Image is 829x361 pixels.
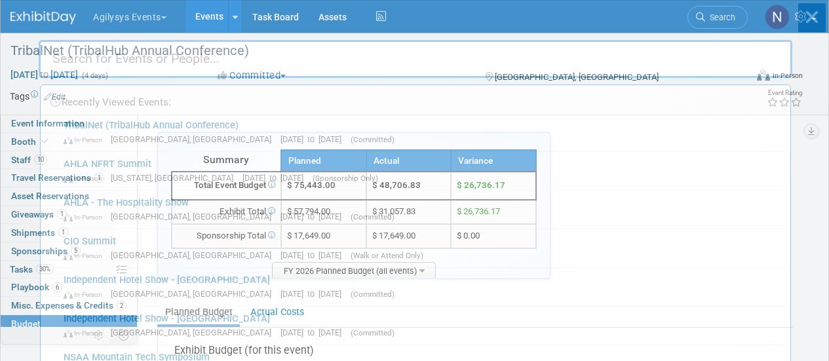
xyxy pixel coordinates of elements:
a: CIO Summit In-Person [GEOGRAPHIC_DATA], [GEOGRAPHIC_DATA] [DATE] to [DATE] (Walk or Attend Only) [57,229,784,267]
span: (Committed) [351,135,395,144]
span: In-Person [64,329,108,337]
span: (Committed) [351,212,395,221]
span: In-Person [64,252,108,260]
span: (Committed) [351,328,395,337]
span: [GEOGRAPHIC_DATA], [GEOGRAPHIC_DATA] [111,134,278,144]
a: TribalNet (TribalHub Annual Conference) In-Person [GEOGRAPHIC_DATA], [GEOGRAPHIC_DATA] [DATE] to ... [57,113,784,151]
span: In-Person [64,290,108,299]
div: Recently Viewed Events: [47,85,784,113]
span: [DATE] to [DATE] [280,134,348,144]
span: [GEOGRAPHIC_DATA], [GEOGRAPHIC_DATA] [111,250,278,260]
span: In-Person [64,213,108,221]
span: [GEOGRAPHIC_DATA], [GEOGRAPHIC_DATA] [111,289,278,299]
span: [US_STATE], [GEOGRAPHIC_DATA] [111,173,240,183]
input: Search for Events or People... [39,40,792,78]
span: [DATE] to [DATE] [280,328,348,337]
span: (Sponsorship Only) [313,174,378,183]
a: Independent Hotel Show - [GEOGRAPHIC_DATA] In-Person [GEOGRAPHIC_DATA], [GEOGRAPHIC_DATA] [DATE] ... [57,268,784,306]
a: AHLA NFRT Summit In-Person [US_STATE], [GEOGRAPHIC_DATA] [DATE] to [DATE] (Sponsorship Only) [57,152,784,190]
span: In-Person [64,174,108,183]
span: In-Person [64,136,108,144]
span: [DATE] to [DATE] [280,289,348,299]
span: [DATE] to [DATE] [280,212,348,221]
span: [GEOGRAPHIC_DATA], [GEOGRAPHIC_DATA] [111,328,278,337]
span: [DATE] to [DATE] [280,250,348,260]
span: [DATE] to [DATE] [242,173,310,183]
a: Independent Hotel Show - [GEOGRAPHIC_DATA] In-Person [GEOGRAPHIC_DATA], [GEOGRAPHIC_DATA] [DATE] ... [57,307,784,345]
a: AHLA - The Hospitality Show In-Person [GEOGRAPHIC_DATA], [GEOGRAPHIC_DATA] [DATE] to [DATE] (Comm... [57,191,784,229]
span: (Committed) [351,290,395,299]
span: [GEOGRAPHIC_DATA], [GEOGRAPHIC_DATA] [111,212,278,221]
span: (Walk or Attend Only) [351,251,423,260]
